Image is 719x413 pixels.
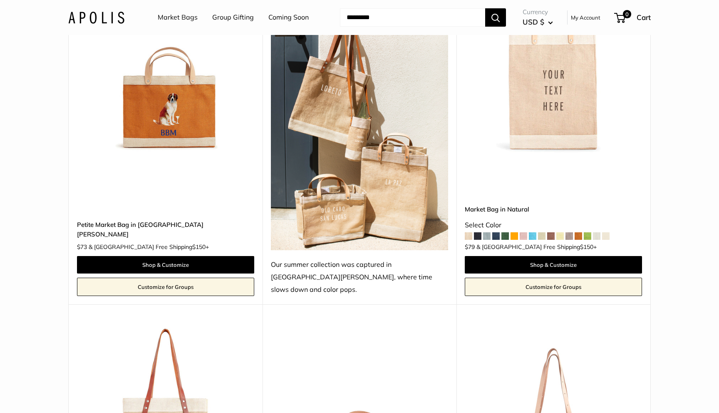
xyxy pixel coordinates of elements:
span: Cart [637,13,651,22]
a: Shop & Customize [465,256,642,274]
span: $150 [580,243,593,251]
input: Search... [340,8,485,27]
a: 0 Cart [615,11,651,24]
div: Select Color [465,219,642,231]
span: Currency [523,6,553,18]
a: Coming Soon [268,11,309,24]
a: My Account [571,12,600,22]
a: Shop & Customize [77,256,254,274]
a: Group Gifting [212,11,254,24]
img: Apolis [68,11,124,23]
a: Market Bag in Natural [465,204,642,214]
span: $79 [465,243,475,251]
a: Market Bags [158,11,198,24]
span: $150 [192,243,206,251]
span: USD $ [523,17,544,26]
button: Search [485,8,506,27]
button: USD $ [523,15,553,29]
span: 0 [623,10,631,18]
span: & [GEOGRAPHIC_DATA] Free Shipping + [89,244,209,250]
span: $73 [77,243,87,251]
div: Our summer collection was captured in [GEOGRAPHIC_DATA][PERSON_NAME], where time slows down and c... [271,259,448,296]
a: Petite Market Bag in [GEOGRAPHIC_DATA][PERSON_NAME] [77,220,254,239]
a: Customize for Groups [77,278,254,296]
span: & [GEOGRAPHIC_DATA] Free Shipping + [476,244,597,250]
a: Customize for Groups [465,278,642,296]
